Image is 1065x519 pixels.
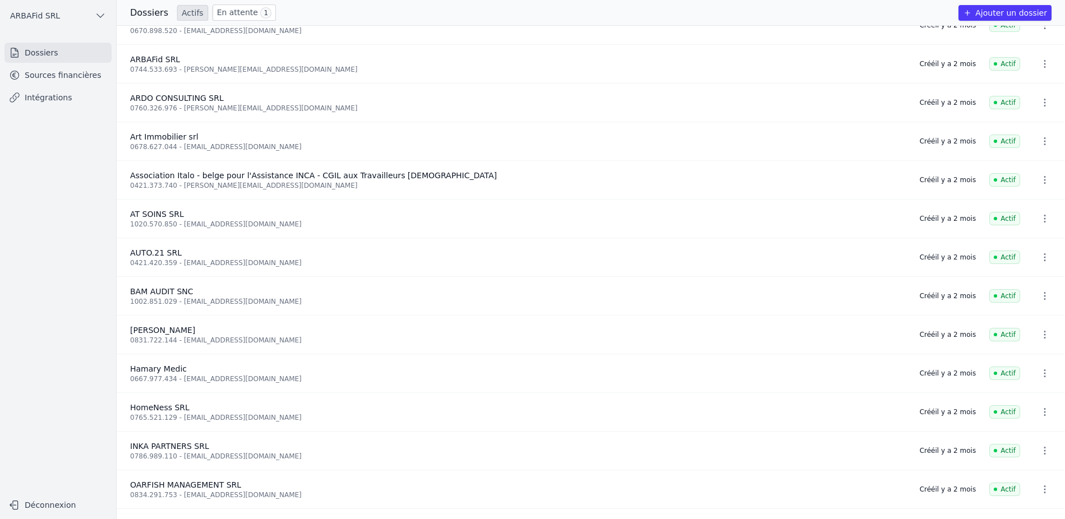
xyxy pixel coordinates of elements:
span: [PERSON_NAME] [130,326,195,335]
div: 0765.521.129 - [EMAIL_ADDRESS][DOMAIN_NAME] [130,413,906,422]
div: Créé il y a 2 mois [920,330,976,339]
span: OARFISH MANAGEMENT SRL [130,480,241,489]
button: Déconnexion [4,496,112,514]
span: Actif [989,212,1020,225]
div: 1020.570.850 - [EMAIL_ADDRESS][DOMAIN_NAME] [130,220,906,229]
a: Dossiers [4,43,112,63]
a: Sources financières [4,65,112,85]
div: Créé il y a 2 mois [920,137,976,146]
div: Créé il y a 2 mois [920,59,976,68]
div: 0831.722.144 - [EMAIL_ADDRESS][DOMAIN_NAME] [130,336,906,345]
span: HomeNess SRL [130,403,190,412]
div: Créé il y a 2 mois [920,291,976,300]
div: 0786.989.110 - [EMAIL_ADDRESS][DOMAIN_NAME] [130,452,906,461]
div: 0670.898.520 - [EMAIL_ADDRESS][DOMAIN_NAME] [130,26,906,35]
a: Intégrations [4,87,112,108]
span: ARBAFid SRL [130,55,180,64]
div: 0421.373.740 - [PERSON_NAME][EMAIL_ADDRESS][DOMAIN_NAME] [130,181,906,190]
button: Ajouter un dossier [958,5,1052,21]
div: Créé il y a 2 mois [920,253,976,262]
span: Actif [989,289,1020,303]
span: INKA PARTNERS SRL [130,442,209,451]
div: Créé il y a 2 mois [920,369,976,378]
div: 0421.420.359 - [EMAIL_ADDRESS][DOMAIN_NAME] [130,258,906,267]
div: 1002.851.029 - [EMAIL_ADDRESS][DOMAIN_NAME] [130,297,906,306]
span: Actif [989,328,1020,341]
span: Actif [989,96,1020,109]
div: Créé il y a 2 mois [920,175,976,184]
div: 0760.326.976 - [PERSON_NAME][EMAIL_ADDRESS][DOMAIN_NAME] [130,104,906,113]
span: Actif [989,135,1020,148]
span: Association Italo - belge pour l'Assistance INCA - CGIL aux Travailleurs [DEMOGRAPHIC_DATA] [130,171,497,180]
span: Hamary Medic [130,364,187,373]
div: Créé il y a 2 mois [920,407,976,416]
span: Actif [989,367,1020,380]
span: Actif [989,444,1020,457]
span: Actif [989,405,1020,419]
div: Créé il y a 2 mois [920,485,976,494]
span: Actif [989,57,1020,71]
h3: Dossiers [130,6,168,20]
span: Actif [989,251,1020,264]
span: AT SOINS SRL [130,210,184,219]
button: ARBAFid SRL [4,7,112,25]
div: 0667.977.434 - [EMAIL_ADDRESS][DOMAIN_NAME] [130,374,906,383]
span: Art Immobilier srl [130,132,199,141]
div: 0678.627.044 - [EMAIL_ADDRESS][DOMAIN_NAME] [130,142,906,151]
div: 0744.533.693 - [PERSON_NAME][EMAIL_ADDRESS][DOMAIN_NAME] [130,65,906,74]
a: En attente 1 [213,4,276,21]
div: Créé il y a 2 mois [920,214,976,223]
span: ARDO CONSULTING SRL [130,94,224,103]
span: ARBAFid SRL [10,10,60,21]
span: 1 [260,7,271,18]
div: Créé il y a 2 mois [920,98,976,107]
span: BAM AUDIT SNC [130,287,193,296]
span: AUTO.21 SRL [130,248,182,257]
div: 0834.291.753 - [EMAIL_ADDRESS][DOMAIN_NAME] [130,490,906,499]
a: Actifs [177,5,208,21]
span: Actif [989,173,1020,187]
span: Actif [989,483,1020,496]
div: Créé il y a 2 mois [920,446,976,455]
